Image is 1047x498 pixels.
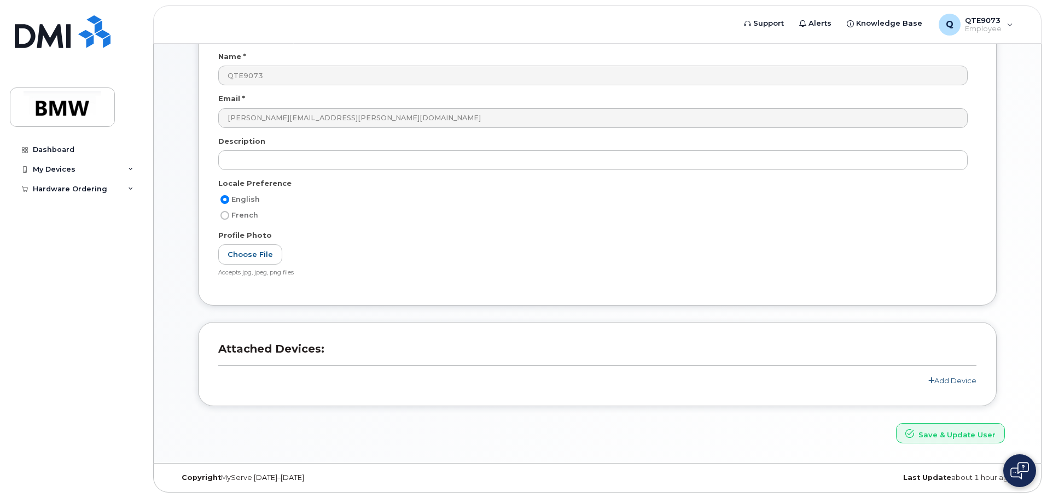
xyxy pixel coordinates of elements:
[231,211,258,219] span: French
[738,473,1021,482] div: about 1 hour ago
[218,136,265,147] label: Description
[792,13,839,34] a: Alerts
[736,13,792,34] a: Support
[220,211,229,220] input: French
[182,473,221,482] strong: Copyright
[218,342,976,366] h3: Attached Devices:
[218,93,245,104] label: Email *
[839,13,930,34] a: Knowledge Base
[808,18,831,29] span: Alerts
[931,14,1021,36] div: QTE9073
[896,423,1005,443] button: Save & Update User
[946,18,953,31] span: Q
[903,473,951,482] strong: Last Update
[173,473,456,482] div: MyServe [DATE]–[DATE]
[1010,462,1029,479] img: Open chat
[965,16,1002,25] span: QTE9073
[218,244,282,265] label: Choose File
[856,18,922,29] span: Knowledge Base
[218,269,968,277] div: Accepts jpg, jpeg, png files
[965,25,1002,33] span: Employee
[753,18,784,29] span: Support
[928,376,976,385] a: Add Device
[218,230,272,241] label: Profile Photo
[218,178,292,189] label: Locale Preference
[218,51,246,62] label: Name *
[231,195,260,203] span: English
[220,195,229,204] input: English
